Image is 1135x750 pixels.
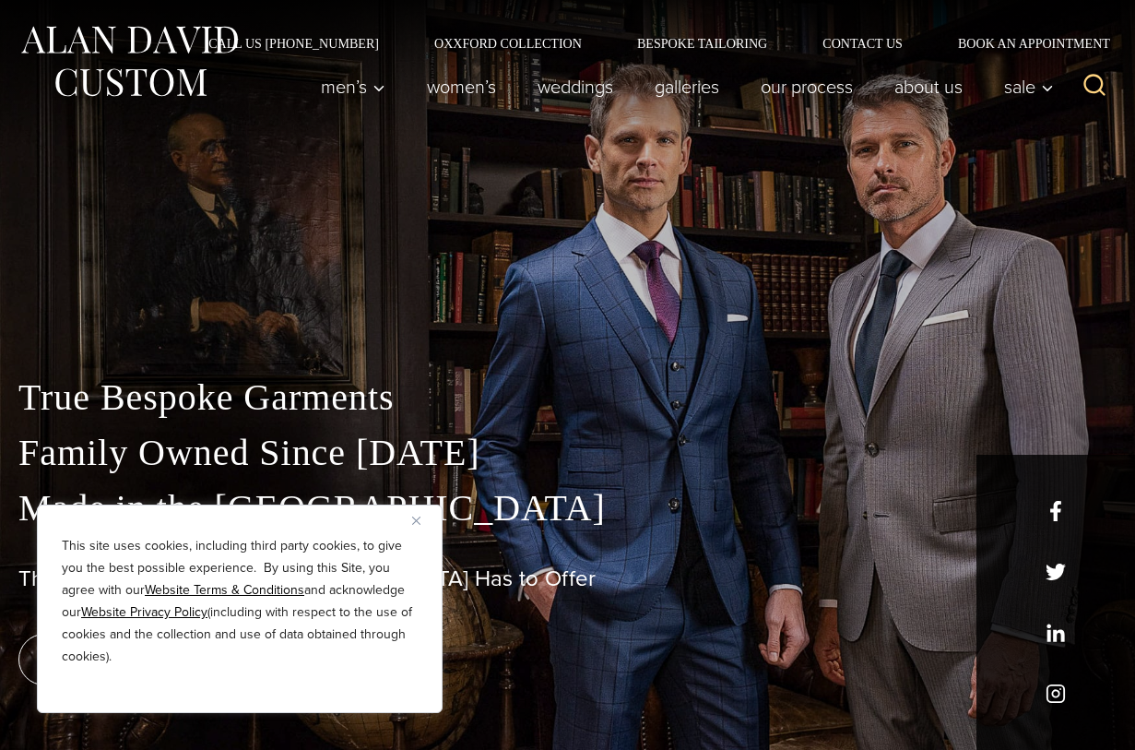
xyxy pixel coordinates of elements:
[301,68,1064,105] nav: Primary Navigation
[930,37,1117,50] a: Book an Appointment
[634,68,740,105] a: Galleries
[740,68,874,105] a: Our Process
[1072,65,1117,109] button: View Search Form
[181,37,407,50] a: Call Us [PHONE_NUMBER]
[1004,77,1054,96] span: Sale
[407,37,609,50] a: Oxxford Collection
[407,68,517,105] a: Women’s
[18,370,1117,536] p: True Bespoke Garments Family Owned Since [DATE] Made in the [GEOGRAPHIC_DATA]
[874,68,984,105] a: About Us
[62,535,418,668] p: This site uses cookies, including third party cookies, to give you the best possible experience. ...
[609,37,795,50] a: Bespoke Tailoring
[81,602,207,622] a: Website Privacy Policy
[795,37,930,50] a: Contact Us
[517,68,634,105] a: weddings
[18,565,1117,592] h1: The Best Custom Suits [GEOGRAPHIC_DATA] Has to Offer
[18,634,277,685] a: book an appointment
[412,509,434,531] button: Close
[181,37,1117,50] nav: Secondary Navigation
[321,77,385,96] span: Men’s
[145,580,304,600] a: Website Terms & Conditions
[18,20,240,102] img: Alan David Custom
[412,517,420,525] img: Close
